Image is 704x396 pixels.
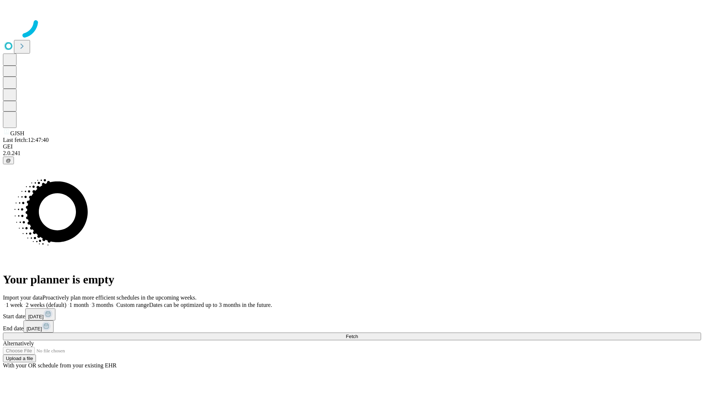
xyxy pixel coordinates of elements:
[3,294,43,301] span: Import your data
[3,150,701,157] div: 2.0.241
[116,302,149,308] span: Custom range
[28,314,44,319] span: [DATE]
[149,302,272,308] span: Dates can be optimized up to 3 months in the future.
[3,362,117,368] span: With your OR schedule from your existing EHR
[6,302,23,308] span: 1 week
[92,302,113,308] span: 3 months
[10,130,24,136] span: GJSH
[3,333,701,340] button: Fetch
[3,137,49,143] span: Last fetch: 12:47:40
[26,326,42,331] span: [DATE]
[3,273,701,286] h1: Your planner is empty
[43,294,197,301] span: Proactively plan more efficient schedules in the upcoming weeks.
[346,334,358,339] span: Fetch
[23,320,54,333] button: [DATE]
[6,158,11,163] span: @
[3,157,14,164] button: @
[69,302,89,308] span: 1 month
[3,143,701,150] div: GEI
[3,355,36,362] button: Upload a file
[3,320,701,333] div: End date
[3,340,34,346] span: Alternatively
[3,308,701,320] div: Start date
[26,302,66,308] span: 2 weeks (default)
[25,308,55,320] button: [DATE]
